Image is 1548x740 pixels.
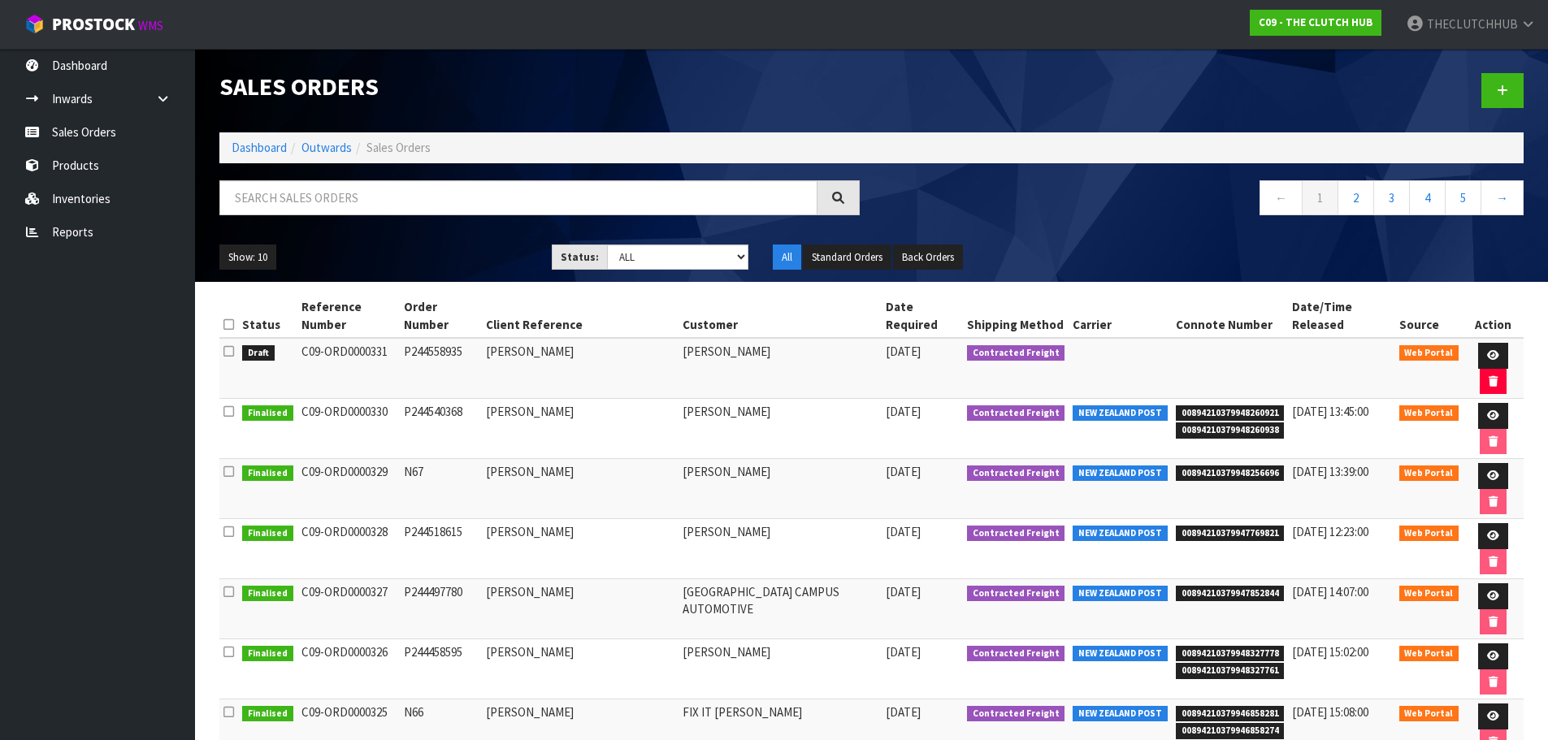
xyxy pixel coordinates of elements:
[242,345,275,361] span: Draft
[1073,465,1168,482] span: NEW ZEALAND POST
[967,526,1065,542] span: Contracted Freight
[679,459,881,519] td: [PERSON_NAME]
[886,344,921,359] span: [DATE]
[482,459,679,519] td: [PERSON_NAME]
[967,465,1065,482] span: Contracted Freight
[400,519,482,579] td: P244518615
[24,14,45,34] img: cube-alt.png
[1176,526,1285,542] span: 00894210379947769821
[297,519,400,579] td: C09-ORD0000328
[1445,180,1481,215] a: 5
[963,294,1069,338] th: Shipping Method
[482,294,679,338] th: Client Reference
[1409,180,1446,215] a: 4
[679,519,881,579] td: [PERSON_NAME]
[242,465,293,482] span: Finalised
[1073,586,1168,602] span: NEW ZEALAND POST
[482,338,679,399] td: [PERSON_NAME]
[967,646,1065,662] span: Contracted Freight
[242,586,293,602] span: Finalised
[886,704,921,720] span: [DATE]
[482,519,679,579] td: [PERSON_NAME]
[400,459,482,519] td: N67
[1427,16,1518,32] span: THECLUTCHHUB
[1176,422,1285,439] span: 00894210379948260938
[297,459,400,519] td: C09-ORD0000329
[138,18,163,33] small: WMS
[773,245,801,270] button: All
[1288,294,1394,338] th: Date/Time Released
[242,646,293,662] span: Finalised
[482,579,679,639] td: [PERSON_NAME]
[297,399,400,459] td: C09-ORD0000330
[1292,404,1368,419] span: [DATE] 13:45:00
[297,338,400,399] td: C09-ORD0000331
[967,706,1065,722] span: Contracted Freight
[893,245,963,270] button: Back Orders
[886,644,921,660] span: [DATE]
[1260,180,1303,215] a: ←
[366,140,431,155] span: Sales Orders
[886,404,921,419] span: [DATE]
[1073,706,1168,722] span: NEW ZEALAND POST
[1399,526,1459,542] span: Web Portal
[1259,15,1372,29] strong: C09 - THE CLUTCH HUB
[297,639,400,699] td: C09-ORD0000326
[1399,586,1459,602] span: Web Portal
[1373,180,1410,215] a: 3
[219,180,817,215] input: Search sales orders
[400,639,482,699] td: P244458595
[886,584,921,599] span: [DATE]
[219,73,860,100] h1: Sales Orders
[561,250,599,264] strong: Status:
[1481,180,1524,215] a: →
[886,524,921,539] span: [DATE]
[238,294,297,338] th: Status
[679,639,881,699] td: [PERSON_NAME]
[1292,584,1368,599] span: [DATE] 14:07:00
[297,294,400,338] th: Reference Number
[1399,345,1459,361] span: Web Portal
[1395,294,1463,338] th: Source
[301,140,352,155] a: Outwards
[52,14,135,35] span: ProStock
[1069,294,1172,338] th: Carrier
[400,338,482,399] td: P244558935
[882,294,963,338] th: Date Required
[1292,464,1368,479] span: [DATE] 13:39:00
[219,245,276,270] button: Show: 10
[400,579,482,639] td: P244497780
[1176,405,1285,422] span: 00894210379948260921
[1302,180,1338,215] a: 1
[679,294,881,338] th: Customer
[1176,663,1285,679] span: 00894210379948327761
[1292,644,1368,660] span: [DATE] 15:02:00
[803,245,891,270] button: Standard Orders
[967,405,1065,422] span: Contracted Freight
[1399,646,1459,662] span: Web Portal
[297,579,400,639] td: C09-ORD0000327
[242,526,293,542] span: Finalised
[1399,706,1459,722] span: Web Portal
[679,579,881,639] td: [GEOGRAPHIC_DATA] CAMPUS AUTOMOTIVE
[1463,294,1524,338] th: Action
[1399,465,1459,482] span: Web Portal
[1399,405,1459,422] span: Web Portal
[232,140,287,155] a: Dashboard
[886,464,921,479] span: [DATE]
[1176,706,1285,722] span: 00894210379946858281
[1073,646,1168,662] span: NEW ZEALAND POST
[679,338,881,399] td: [PERSON_NAME]
[400,294,482,338] th: Order Number
[400,399,482,459] td: P244540368
[1176,646,1285,662] span: 00894210379948327778
[967,586,1065,602] span: Contracted Freight
[482,639,679,699] td: [PERSON_NAME]
[1176,586,1285,602] span: 00894210379947852844
[1292,704,1368,720] span: [DATE] 15:08:00
[242,405,293,422] span: Finalised
[1338,180,1374,215] a: 2
[884,180,1524,220] nav: Page navigation
[1176,723,1285,739] span: 00894210379946858274
[1172,294,1289,338] th: Connote Number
